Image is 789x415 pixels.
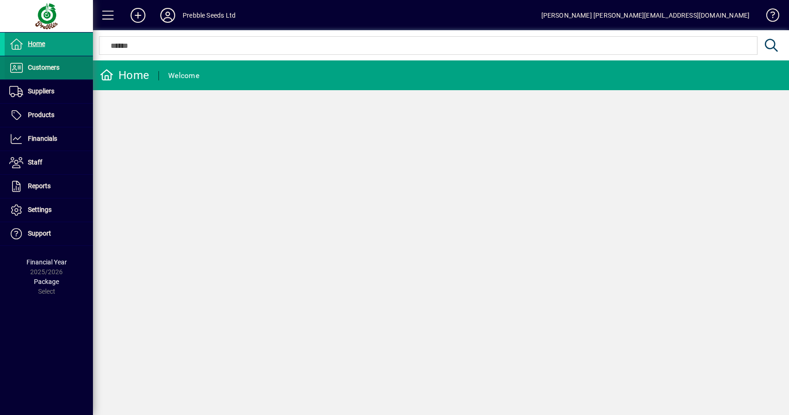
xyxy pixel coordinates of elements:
span: Suppliers [28,87,54,95]
span: Reports [28,182,51,190]
span: Customers [28,64,59,71]
span: Products [28,111,54,119]
a: Reports [5,175,93,198]
span: Support [28,230,51,237]
span: Financials [28,135,57,142]
div: Home [100,68,149,83]
span: Staff [28,158,42,166]
div: Welcome [168,68,199,83]
button: Profile [153,7,183,24]
a: Settings [5,198,93,222]
a: Financials [5,127,93,151]
a: Knowledge Base [759,2,777,32]
a: Suppliers [5,80,93,103]
span: Home [28,40,45,47]
span: Settings [28,206,52,213]
span: Package [34,278,59,285]
a: Support [5,222,93,245]
span: Financial Year [26,258,67,266]
a: Staff [5,151,93,174]
a: Products [5,104,93,127]
a: Customers [5,56,93,79]
div: [PERSON_NAME] [PERSON_NAME][EMAIL_ADDRESS][DOMAIN_NAME] [541,8,750,23]
div: Prebble Seeds Ltd [183,8,236,23]
button: Add [123,7,153,24]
